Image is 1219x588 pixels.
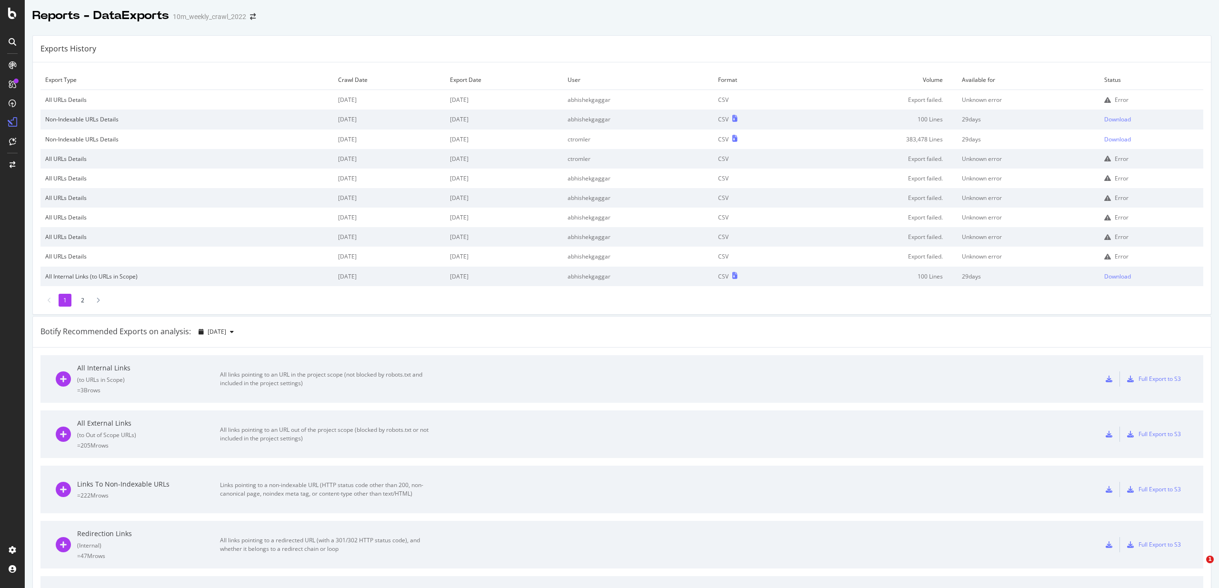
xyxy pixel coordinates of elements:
div: All links pointing to an URL out of the project scope (blocked by robots.txt or not included in t... [220,426,434,443]
span: 1 [1206,556,1214,563]
td: [DATE] [333,149,446,169]
td: [DATE] [333,267,446,286]
td: Export failed. [797,227,957,247]
td: 29 days [957,110,1099,129]
div: All links pointing to a redirected URL (with a 301/302 HTTP status code), and whether it belongs ... [220,536,434,553]
td: CSV [713,208,797,227]
div: Exports History [40,43,96,54]
div: s3-export [1127,431,1134,438]
div: Non-Indexable URLs Details [45,115,329,123]
td: [DATE] [333,90,446,110]
td: CSV [713,188,797,208]
div: csv-export [1106,541,1112,548]
td: Export failed. [797,149,957,169]
div: Error [1115,194,1129,202]
td: CSV [713,169,797,188]
td: Crawl Date [333,70,446,90]
td: Volume [797,70,957,90]
td: [DATE] [445,208,563,227]
div: = 222M rows [77,491,220,499]
td: [DATE] [445,188,563,208]
td: User [563,70,713,90]
div: All Internal Links [77,363,220,373]
td: Unknown error [957,247,1099,266]
div: = 3B rows [77,386,220,394]
div: 10m_weekly_crawl_2022 [173,12,246,21]
td: 29 days [957,130,1099,149]
td: [DATE] [333,208,446,227]
div: Error [1115,233,1129,241]
td: Available for [957,70,1099,90]
div: Error [1115,174,1129,182]
div: csv-export [1106,486,1112,493]
td: abhishekgaggar [563,169,713,188]
li: 1 [59,294,71,307]
td: [DATE] [445,90,563,110]
td: Export failed. [797,169,957,188]
div: All URLs Details [45,155,329,163]
div: All URLs Details [45,96,329,104]
div: Download [1104,135,1131,143]
a: Download [1104,272,1199,280]
td: [DATE] [445,169,563,188]
div: Download [1104,115,1131,123]
div: csv-export [1106,376,1112,382]
td: abhishekgaggar [563,267,713,286]
div: Full Export to S3 [1139,540,1181,548]
td: 100 Lines [797,267,957,286]
a: Download [1104,115,1199,123]
div: CSV [718,272,729,280]
div: s3-export [1127,486,1134,493]
div: All links pointing to an URL in the project scope (not blocked by robots.txt and included in the ... [220,370,434,388]
td: Export failed. [797,247,957,266]
td: Unknown error [957,227,1099,247]
td: [DATE] [445,130,563,149]
td: 383,478 Lines [797,130,957,149]
td: Export failed. [797,188,957,208]
td: Status [1099,70,1203,90]
div: All Internal Links (to URLs in Scope) [45,272,329,280]
td: [DATE] [445,149,563,169]
td: Export Type [40,70,333,90]
div: All URLs Details [45,252,329,260]
button: [DATE] [195,324,238,339]
div: csv-export [1106,431,1112,438]
td: Export Date [445,70,563,90]
td: Unknown error [957,208,1099,227]
div: All URLs Details [45,194,329,202]
td: Export failed. [797,90,957,110]
iframe: Intercom live chat [1187,556,1209,578]
td: [DATE] [333,169,446,188]
div: = 47M rows [77,552,220,560]
div: ( to URLs in Scope ) [77,376,220,384]
td: [DATE] [333,188,446,208]
div: All External Links [77,419,220,428]
td: Unknown error [957,169,1099,188]
a: Download [1104,135,1199,143]
li: 2 [76,294,89,307]
td: abhishekgaggar [563,188,713,208]
div: Links pointing to a non-indexable URL (HTTP status code other than 200, non-canonical page, noind... [220,481,434,498]
div: Non-Indexable URLs Details [45,135,329,143]
td: CSV [713,247,797,266]
td: Unknown error [957,188,1099,208]
div: Full Export to S3 [1139,375,1181,383]
div: CSV [718,115,729,123]
div: Botify Recommended Exports on analysis: [40,326,191,337]
div: arrow-right-arrow-left [250,13,256,20]
div: All URLs Details [45,233,329,241]
td: 100 Lines [797,110,957,129]
td: Export failed. [797,208,957,227]
td: Format [713,70,797,90]
div: Reports - DataExports [32,8,169,24]
td: abhishekgaggar [563,247,713,266]
div: s3-export [1127,541,1134,548]
td: Unknown error [957,90,1099,110]
td: CSV [713,149,797,169]
td: [DATE] [445,267,563,286]
div: ( to Out of Scope URLs ) [77,431,220,439]
div: Error [1115,213,1129,221]
td: abhishekgaggar [563,110,713,129]
td: CSV [713,227,797,247]
span: 2025 Sep. 2nd [208,328,226,336]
